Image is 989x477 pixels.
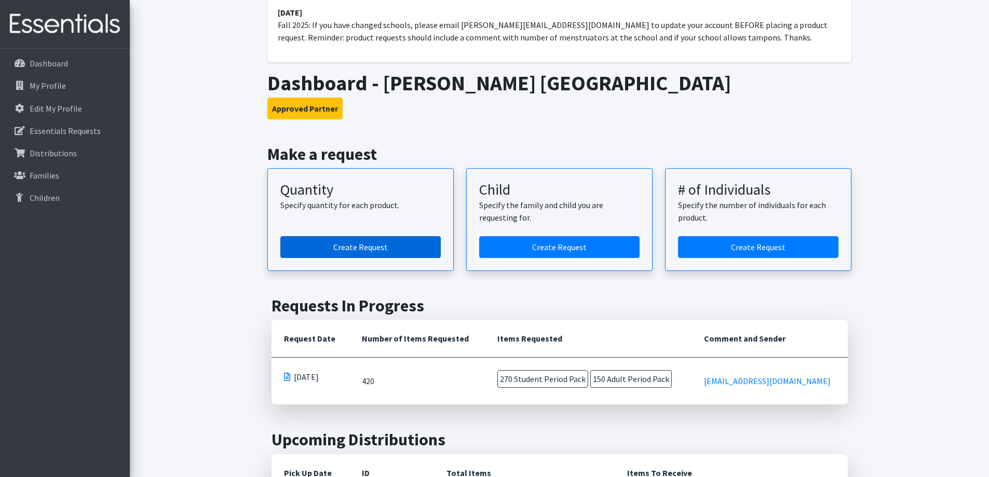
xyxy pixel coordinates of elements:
[497,370,588,388] span: 270 Student Period Pack
[30,170,59,181] p: Families
[678,236,838,258] a: Create a request by number of individuals
[349,358,485,405] td: 420
[678,181,838,199] h3: # of Individuals
[280,199,441,211] p: Specify quantity for each product.
[272,296,848,316] h2: Requests In Progress
[30,126,101,136] p: Essentials Requests
[4,53,126,74] a: Dashboard
[4,187,126,208] a: Children
[678,199,838,224] p: Specify the number of individuals for each product.
[278,7,302,18] strong: [DATE]
[294,371,319,383] span: [DATE]
[4,120,126,141] a: Essentials Requests
[272,320,349,358] th: Request Date
[30,193,60,203] p: Children
[280,181,441,199] h3: Quantity
[4,98,126,119] a: Edit My Profile
[4,143,126,163] a: Distributions
[4,7,126,42] img: HumanEssentials
[30,103,82,114] p: Edit My Profile
[590,370,672,388] span: 150 Adult Period Pack
[4,165,126,186] a: Families
[349,320,485,358] th: Number of Items Requested
[267,71,851,96] h1: Dashboard - [PERSON_NAME] [GEOGRAPHIC_DATA]
[479,236,640,258] a: Create a request for a child or family
[272,430,848,449] h2: Upcoming Distributions
[692,320,847,358] th: Comment and Sender
[30,148,77,158] p: Distributions
[267,98,343,119] button: Approved Partner
[4,75,126,96] a: My Profile
[704,376,831,386] a: [EMAIL_ADDRESS][DOMAIN_NAME]
[280,236,441,258] a: Create a request by quantity
[485,320,692,358] th: Items Requested
[479,199,640,224] p: Specify the family and child you are requesting for.
[267,144,851,164] h2: Make a request
[30,80,66,91] p: My Profile
[30,58,68,69] p: Dashboard
[479,181,640,199] h3: Child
